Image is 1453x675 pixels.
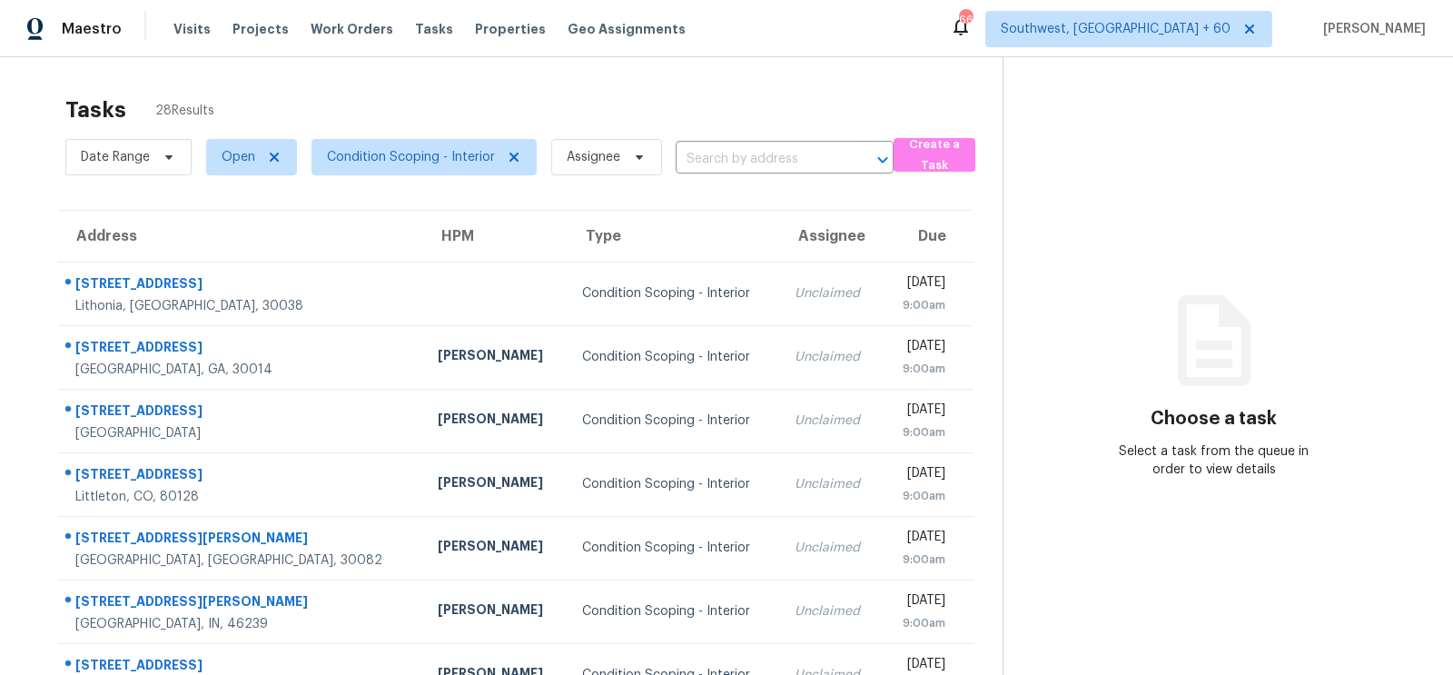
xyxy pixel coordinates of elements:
div: [DATE] [896,464,945,487]
div: [DATE] [896,528,945,551]
div: Condition Scoping - Interior [582,602,766,620]
div: [DATE] [896,591,945,614]
div: [PERSON_NAME] [438,410,553,432]
div: [PERSON_NAME] [438,601,553,623]
div: Lithonia, [GEOGRAPHIC_DATA], 30038 [75,297,409,315]
div: 9:00am [896,551,945,569]
div: [STREET_ADDRESS][PERSON_NAME] [75,592,409,615]
span: Condition Scoping - Interior [327,148,495,166]
span: Create a Task [903,134,966,176]
div: Condition Scoping - Interior [582,284,766,303]
button: Open [870,147,895,173]
span: Properties [475,20,546,38]
div: [GEOGRAPHIC_DATA], GA, 30014 [75,361,409,379]
div: 9:00am [896,487,945,505]
th: Address [58,211,423,262]
div: Condition Scoping - Interior [582,539,766,557]
div: Unclaimed [795,284,867,303]
div: 9:00am [896,296,945,314]
th: Type [568,211,780,262]
div: Condition Scoping - Interior [582,348,766,366]
div: [GEOGRAPHIC_DATA] [75,424,409,442]
div: [DATE] [896,337,945,360]
div: Condition Scoping - Interior [582,475,766,493]
input: Search by address [676,145,843,174]
h3: Choose a task [1151,410,1277,428]
div: 9:00am [896,360,945,378]
button: Create a Task [894,138,975,172]
span: Tasks [415,23,453,35]
h2: Tasks [65,101,126,119]
div: Select a task from the queue in order to view details [1109,442,1319,479]
span: [PERSON_NAME] [1316,20,1426,38]
span: Work Orders [311,20,393,38]
div: [PERSON_NAME] [438,537,553,560]
div: Unclaimed [795,475,867,493]
div: [STREET_ADDRESS] [75,274,409,297]
span: Visits [173,20,211,38]
span: Projects [232,20,289,38]
div: Condition Scoping - Interior [582,412,766,430]
div: [DATE] [896,273,945,296]
div: Unclaimed [795,412,867,430]
span: Assignee [567,148,620,166]
div: [STREET_ADDRESS][PERSON_NAME] [75,529,409,551]
div: [GEOGRAPHIC_DATA], IN, 46239 [75,615,409,633]
div: Littleton, CO, 80128 [75,488,409,506]
div: [PERSON_NAME] [438,346,553,369]
div: [PERSON_NAME] [438,473,553,496]
div: Unclaimed [795,539,867,557]
div: Unclaimed [795,348,867,366]
span: Geo Assignments [568,20,686,38]
span: Open [222,148,255,166]
span: Southwest, [GEOGRAPHIC_DATA] + 60 [1001,20,1231,38]
th: HPM [423,211,568,262]
div: [GEOGRAPHIC_DATA], [GEOGRAPHIC_DATA], 30082 [75,551,409,570]
span: Maestro [62,20,122,38]
th: Due [882,211,974,262]
div: [STREET_ADDRESS] [75,402,409,424]
div: Unclaimed [795,602,867,620]
th: Assignee [780,211,882,262]
div: [STREET_ADDRESS] [75,465,409,488]
div: 667 [959,11,972,29]
span: Date Range [81,148,150,166]
span: 28 Results [155,102,214,120]
div: 9:00am [896,614,945,632]
div: [DATE] [896,401,945,423]
div: [STREET_ADDRESS] [75,338,409,361]
div: 9:00am [896,423,945,442]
